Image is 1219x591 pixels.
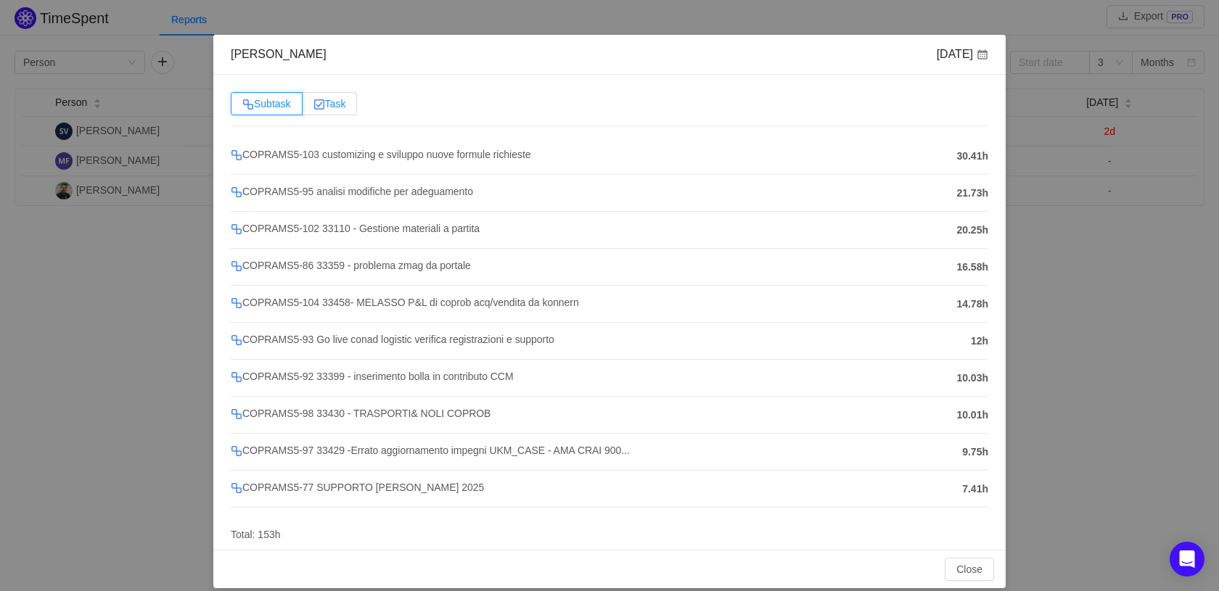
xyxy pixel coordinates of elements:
[231,297,242,309] img: 10316
[231,482,484,493] span: COPRAMS5-77 SUPPORTO [PERSON_NAME] 2025
[962,482,988,497] span: 7.41h
[945,558,994,581] button: Close
[231,445,630,456] span: COPRAMS5-97 33429 -Errato aggiornamento impegni UKM_CASE - AMA CRAI 900...
[231,482,242,494] img: 10316
[231,223,480,234] span: COPRAMS5-102 33110 - Gestione materiali a partita
[313,98,346,109] span: Task
[231,408,491,419] span: COPRAMS5-98 33430 - TRASPORTI& NOLI COPROB
[242,99,254,110] img: 10316
[962,445,988,460] span: 9.75h
[231,371,242,383] img: 10316
[231,529,281,540] span: Total: 153h
[971,334,988,349] span: 12h
[956,149,988,164] span: 30.41h
[231,334,242,346] img: 10316
[956,223,988,238] span: 20.25h
[313,99,325,110] img: 10318
[956,260,988,275] span: 16.58h
[231,149,530,160] span: COPRAMS5-103 customizing e sviluppo nuove formule richieste
[231,186,242,198] img: 10316
[1170,542,1204,576] div: Open Intercom Messenger
[956,371,988,386] span: 10.03h
[231,260,471,271] span: COPRAMS5-86 33359 - problema zmag da portale
[231,186,473,197] span: COPRAMS5-95 analisi modifiche per adeguamento
[231,260,242,272] img: 10316
[956,408,988,423] span: 10.01h
[231,149,242,161] img: 10316
[956,186,988,201] span: 21.73h
[231,408,242,420] img: 10316
[231,445,242,457] img: 10316
[242,98,291,109] span: Subtask
[937,46,988,62] div: [DATE]
[231,334,554,345] span: COPRAMS5-93 Go live conad logistic verifica registrazioni e supporto
[231,297,579,308] span: COPRAMS5-104 33458- MELASSO P&L di coprob acq/vendita da konnern
[956,297,988,312] span: 14.78h
[231,46,327,62] div: [PERSON_NAME]
[231,371,514,382] span: COPRAMS5-92 33399 - inserimento bolla in contributo CCM
[231,223,242,235] img: 10316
